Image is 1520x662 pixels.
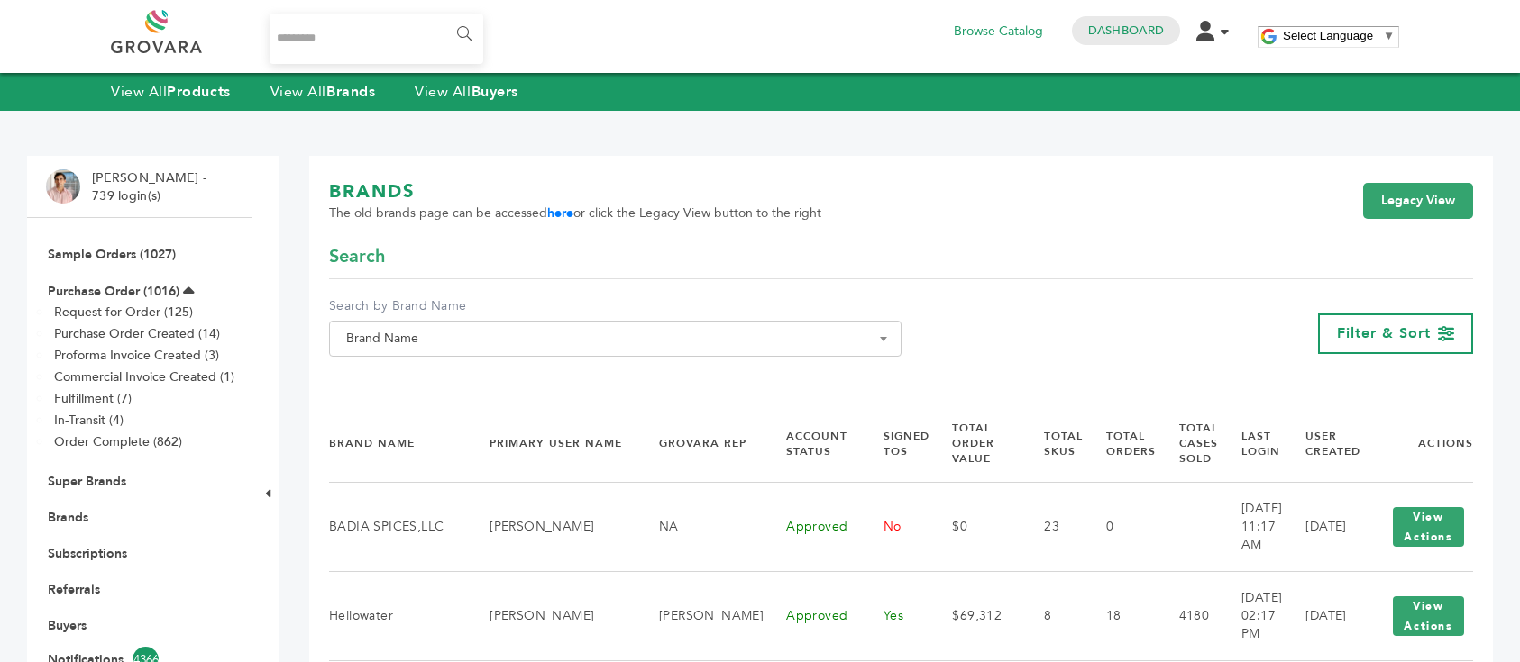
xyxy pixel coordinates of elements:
[1021,482,1084,571] td: 23
[54,347,219,364] a: Proforma Invoice Created (3)
[472,82,518,102] strong: Buyers
[48,509,88,526] a: Brands
[329,297,902,315] label: Search by Brand Name
[764,405,861,482] th: Account Status
[1219,482,1283,571] td: [DATE] 11:17 AM
[467,405,636,482] th: Primary User Name
[329,179,821,204] h1: BRANDS
[329,482,467,571] td: BADIA SPICES,LLC
[111,82,231,102] a: View AllProducts
[1283,29,1373,42] span: Select Language
[48,283,179,300] a: Purchase Order (1016)
[48,545,127,562] a: Subscriptions
[48,473,126,490] a: Super Brands
[636,482,764,571] td: NA
[861,571,929,660] td: Yes
[1393,596,1464,636] button: View Actions
[339,326,892,351] span: Brand Name
[1021,571,1084,660] td: 8
[270,82,376,102] a: View AllBrands
[929,405,1021,482] th: Total Order Value
[329,405,467,482] th: Brand Name
[1084,405,1157,482] th: Total Orders
[1283,482,1361,571] td: [DATE]
[547,204,573,222] a: here
[1283,29,1395,42] a: Select Language​
[861,405,929,482] th: Signed TOS
[1283,571,1361,660] td: [DATE]
[54,368,234,385] a: Commercial Invoice Created (1)
[1157,405,1219,482] th: Total Cases Sold
[1088,23,1164,39] a: Dashboard
[1084,482,1157,571] td: 0
[54,433,182,450] a: Order Complete (862)
[1337,323,1431,343] span: Filter & Sort
[929,571,1021,660] td: $69,312
[467,571,636,660] td: [PERSON_NAME]
[92,169,211,204] li: [PERSON_NAME] - 739 login(s)
[329,244,385,269] span: Search
[54,390,132,407] a: Fulfillment (7)
[167,82,230,102] strong: Products
[1084,571,1157,660] td: 18
[1219,571,1283,660] td: [DATE] 02:17 PM
[270,14,483,64] input: Search...
[1393,507,1464,547] button: View Actions
[329,321,902,357] span: Brand Name
[326,82,375,102] strong: Brands
[1219,405,1283,482] th: Last Login
[48,246,176,263] a: Sample Orders (1027)
[636,571,764,660] td: [PERSON_NAME]
[1157,571,1219,660] td: 4180
[764,482,861,571] td: Approved
[54,412,124,429] a: In-Transit (4)
[764,571,861,660] td: Approved
[54,304,193,321] a: Request for Order (125)
[1363,183,1473,219] a: Legacy View
[954,22,1043,41] a: Browse Catalog
[1383,29,1395,42] span: ▼
[48,581,100,598] a: Referrals
[48,617,87,634] a: Buyers
[54,325,220,342] a: Purchase Order Created (14)
[329,571,467,660] td: Hellowater
[329,204,821,222] span: The old brands page can be accessed or click the Legacy View button to the right
[415,82,518,102] a: View AllBuyers
[1361,405,1473,482] th: Actions
[929,482,1021,571] td: $0
[1021,405,1084,482] th: Total SKUs
[1283,405,1361,482] th: User Created
[636,405,764,482] th: Grovara Rep
[861,482,929,571] td: No
[467,482,636,571] td: [PERSON_NAME]
[1378,29,1378,42] span: ​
